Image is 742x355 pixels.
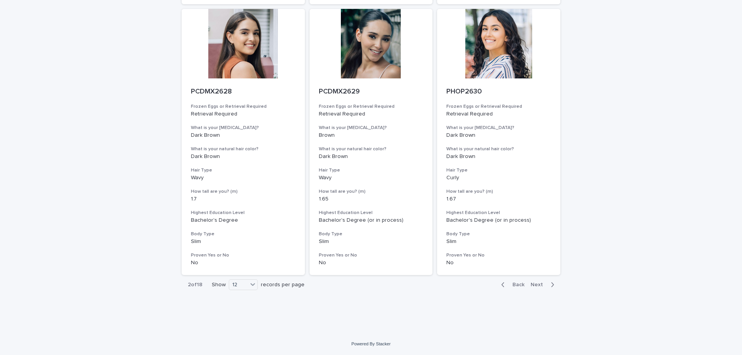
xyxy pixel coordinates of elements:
h3: Body Type [446,231,551,237]
p: Slim [446,238,551,245]
p: Bachelor's Degree [191,217,296,224]
a: PHOP2630Frozen Eggs or Retrieval RequiredRetrieval RequiredWhat is your [MEDICAL_DATA]?Dark Brown... [437,9,560,275]
p: Retrieval Required [191,111,296,117]
h3: How tall are you? (m) [446,189,551,195]
p: 1.67 [446,196,551,202]
div: 12 [229,281,248,289]
h3: What is your natural hair color? [446,146,551,152]
button: Back [495,281,528,288]
span: Back [508,282,524,287]
h3: What is your [MEDICAL_DATA]? [319,125,424,131]
h3: What is your natural hair color? [319,146,424,152]
p: PHOP2630 [446,88,551,96]
h3: What is your [MEDICAL_DATA]? [191,125,296,131]
p: 1.7 [191,196,296,202]
h3: Proven Yes or No [319,252,424,258]
h3: Highest Education Level [319,210,424,216]
p: Dark Brown [446,132,551,139]
p: PCDMX2629 [319,88,424,96]
h3: How tall are you? (m) [319,189,424,195]
a: PCDMX2629Frozen Eggs or Retrieval RequiredRetrieval RequiredWhat is your [MEDICAL_DATA]?BrownWhat... [310,9,433,275]
p: No [446,260,551,266]
h3: Hair Type [446,167,551,173]
p: Show [212,282,226,288]
p: Retrieval Required [319,111,424,117]
button: Next [528,281,560,288]
p: Slim [319,238,424,245]
p: records per page [261,282,305,288]
p: 1.65 [319,196,424,202]
p: Slim [191,238,296,245]
span: Next [531,282,548,287]
h3: Body Type [191,231,296,237]
h3: How tall are you? (m) [191,189,296,195]
p: Curly [446,175,551,181]
h3: Highest Education Level [446,210,551,216]
h3: Body Type [319,231,424,237]
h3: Highest Education Level [191,210,296,216]
p: No [191,260,296,266]
p: Dark Brown [191,153,296,160]
h3: What is your natural hair color? [191,146,296,152]
p: Dark Brown [319,153,424,160]
p: Wavy [191,175,296,181]
h3: Proven Yes or No [191,252,296,258]
p: Bachelor's Degree (or in process) [319,217,424,224]
p: 2 of 18 [182,275,209,294]
h3: Frozen Eggs or Retrieval Required [446,104,551,110]
h3: Frozen Eggs or Retrieval Required [319,104,424,110]
h3: What is your [MEDICAL_DATA]? [446,125,551,131]
h3: Proven Yes or No [446,252,551,258]
a: PCDMX2628Frozen Eggs or Retrieval RequiredRetrieval RequiredWhat is your [MEDICAL_DATA]?Dark Brow... [182,9,305,275]
h3: Hair Type [319,167,424,173]
h3: Frozen Eggs or Retrieval Required [191,104,296,110]
p: No [319,260,424,266]
p: Dark Brown [446,153,551,160]
p: Dark Brown [191,132,296,139]
p: Retrieval Required [446,111,551,117]
a: Powered By Stacker [351,341,390,346]
p: Bachelor's Degree (or in process) [446,217,551,224]
p: Brown [319,132,424,139]
p: Wavy [319,175,424,181]
h3: Hair Type [191,167,296,173]
p: PCDMX2628 [191,88,296,96]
